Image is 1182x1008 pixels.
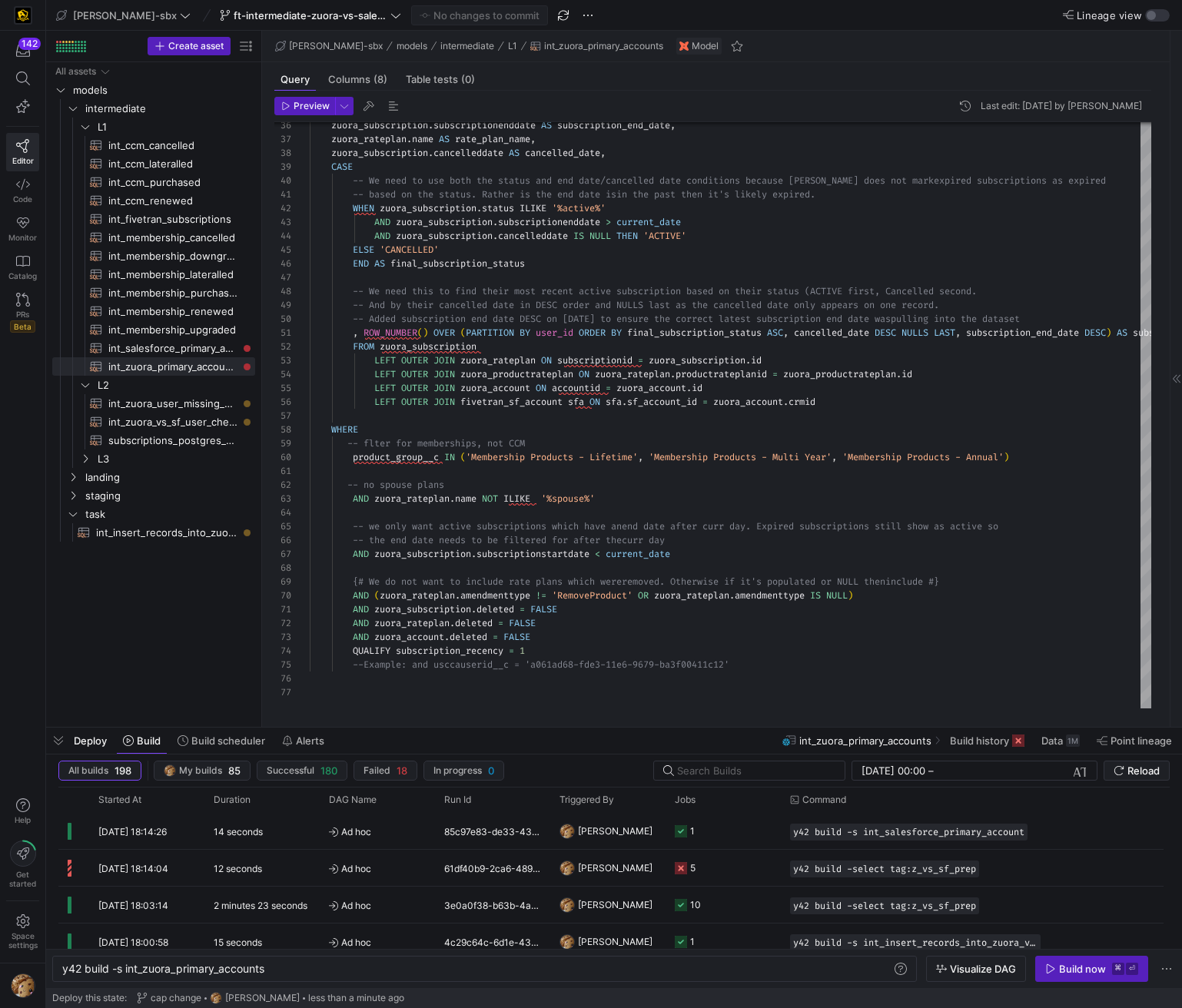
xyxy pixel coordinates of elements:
[13,194,32,204] span: Code
[1035,956,1148,982] button: Build now⌘⏎
[423,327,428,339] span: )
[509,147,520,159] span: AS
[622,285,891,297] span: ubscription based on their status (ACTIVE first, C
[108,211,237,228] span: int_fivetran_subscriptions​​​​​​​​​​
[171,728,272,754] button: Build scheduler
[526,37,667,55] button: int_zuora_primary_accounts
[274,340,291,353] div: 52
[433,382,455,394] span: JOIN
[96,524,237,542] span: int_insert_records_into_zuora_vs_salesforce​​​​​​​​​​
[267,765,314,776] span: Successful
[552,202,606,214] span: '%active%'
[622,174,934,187] span: celled date conditions because [PERSON_NAME] does not mark
[6,907,39,957] a: Spacesettings
[52,357,255,376] a: int_zuora_primary_accounts​​​​​​​​​​
[320,764,337,777] span: 180
[52,154,255,173] div: Press SPACE to select this row.
[353,340,374,353] span: FROM
[274,381,291,395] div: 55
[8,271,37,280] span: Catalog
[296,734,324,747] span: Alerts
[1127,764,1160,777] span: Reload
[52,265,255,283] a: int_membership_lateralled​​​​​​​​​​
[767,327,783,339] span: ASC
[407,133,412,145] span: .
[364,765,390,776] span: Failed
[692,382,702,394] span: id
[794,327,869,339] span: cancelled_date
[52,136,255,154] div: Press SPACE to select this row.
[525,147,600,159] span: cancelled_date
[380,340,476,353] span: zuora_subscription
[460,382,530,394] span: zuora_account
[520,327,530,339] span: BY
[108,395,237,413] span: int_zuora_user_missing_check​​​​​​​​​​
[274,298,291,312] div: 49
[536,382,546,394] span: ON
[950,963,1016,975] span: Visualize DAG
[73,81,253,99] span: models
[108,229,237,247] span: int_membership_cancelled​​​​​​​​​​
[8,233,37,242] span: Monitor
[191,734,265,747] span: Build scheduler
[274,367,291,381] div: 54
[390,257,525,270] span: final_subscription_status
[901,368,912,380] span: id
[552,382,600,394] span: accountid
[52,302,255,320] a: int_membership_renewed​​​​​​​​​​
[98,118,253,136] span: L1
[374,382,396,394] span: LEFT
[353,327,358,339] span: ,
[52,394,255,413] div: Press SPACE to select this row.
[52,99,255,118] div: Press SPACE to select this row.
[498,230,568,242] span: cancelleddate
[460,354,536,366] span: zuora_rateplan
[328,75,387,85] span: Columns
[579,327,606,339] span: ORDER
[115,764,131,777] span: 198
[1041,734,1063,747] span: Data
[52,283,255,302] a: int_membership_purchased​​​​​​​​​​
[616,382,686,394] span: zuora_account
[934,327,955,339] span: LAST
[274,284,291,298] div: 48
[52,413,255,431] div: Press SPACE to select this row.
[622,299,891,311] span: ULLS last as the cancelled date only appears on on
[354,761,417,781] button: Failed18
[108,247,237,265] span: int_membership_downgraded​​​​​​​​​​
[901,327,928,339] span: NULLS
[6,287,39,339] a: PRsBeta
[16,310,29,319] span: PRs
[745,354,751,366] span: .
[934,174,1106,187] span: expired subscriptions as expired
[9,870,36,888] span: Get started
[353,188,616,201] span: -- based on the status. Rather is the end date is
[6,970,39,1002] button: https://storage.googleapis.com/y42-prod-data-exchange/images/1Nvl5cecG3s9yuu18pSpZlzl4PBNfpIlp06V...
[530,133,536,145] span: ,
[257,761,347,781] button: Successful180
[406,75,475,85] span: Table tests
[397,41,427,51] span: models
[52,413,255,431] a: int_zuora_vs_sf_user_check​​​​​​​​​​
[6,133,39,171] a: Editor
[955,327,961,339] span: ,
[52,523,255,542] div: Press SPACE to select this row.
[108,192,237,210] span: int_ccm_renewed​​​​​​​​​​
[85,469,253,486] span: landing
[498,216,600,228] span: subscriptionenddate
[1090,728,1179,754] button: Point lineage
[8,931,38,950] span: Space settings
[1034,728,1087,754] button: Data1M
[380,202,476,214] span: zuora_subscription
[210,992,222,1004] img: https://storage.googleapis.com/y42-prod-data-exchange/images/1Nvl5cecG3s9yuu18pSpZlzl4PBNfpIlp06V...
[108,413,237,431] span: int_zuora_vs_sf_user_check​​​​​​​​​​
[433,765,482,776] span: In progress
[6,210,39,248] a: Monitor
[1111,734,1172,747] span: Point lineage
[6,2,39,28] a: https://storage.googleapis.com/y42-prod-data-exchange/images/uAsz27BndGEK0hZWDFeOjoxA7jCwgK9jE472...
[52,173,255,191] a: int_ccm_purchased​​​​​​​​​​
[692,41,719,51] span: Model
[943,728,1031,754] button: Build history
[606,216,611,228] span: >
[611,327,622,339] span: BY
